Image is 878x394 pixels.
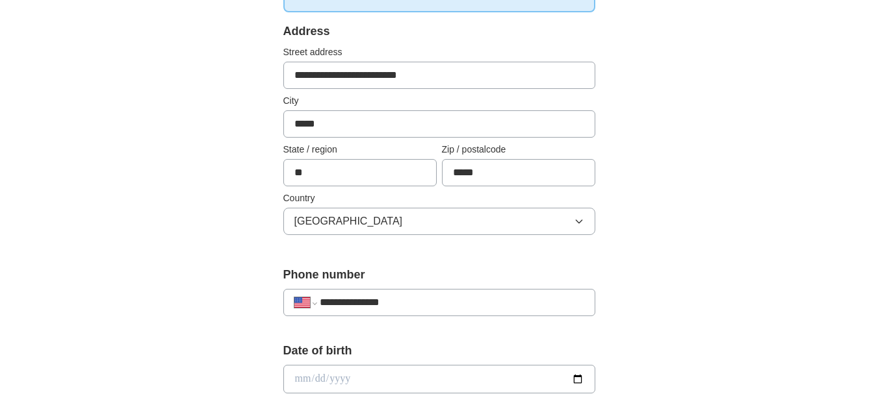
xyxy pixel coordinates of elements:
[283,94,595,108] label: City
[283,191,595,205] label: Country
[442,143,595,156] label: Zip / postalcode
[283,23,595,40] div: Address
[294,214,403,229] span: [GEOGRAPHIC_DATA]
[283,266,595,284] label: Phone number
[283,208,595,235] button: [GEOGRAPHIC_DATA]
[283,342,595,360] label: Date of birth
[283,143,437,156] label: State / region
[283,45,595,59] label: Street address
